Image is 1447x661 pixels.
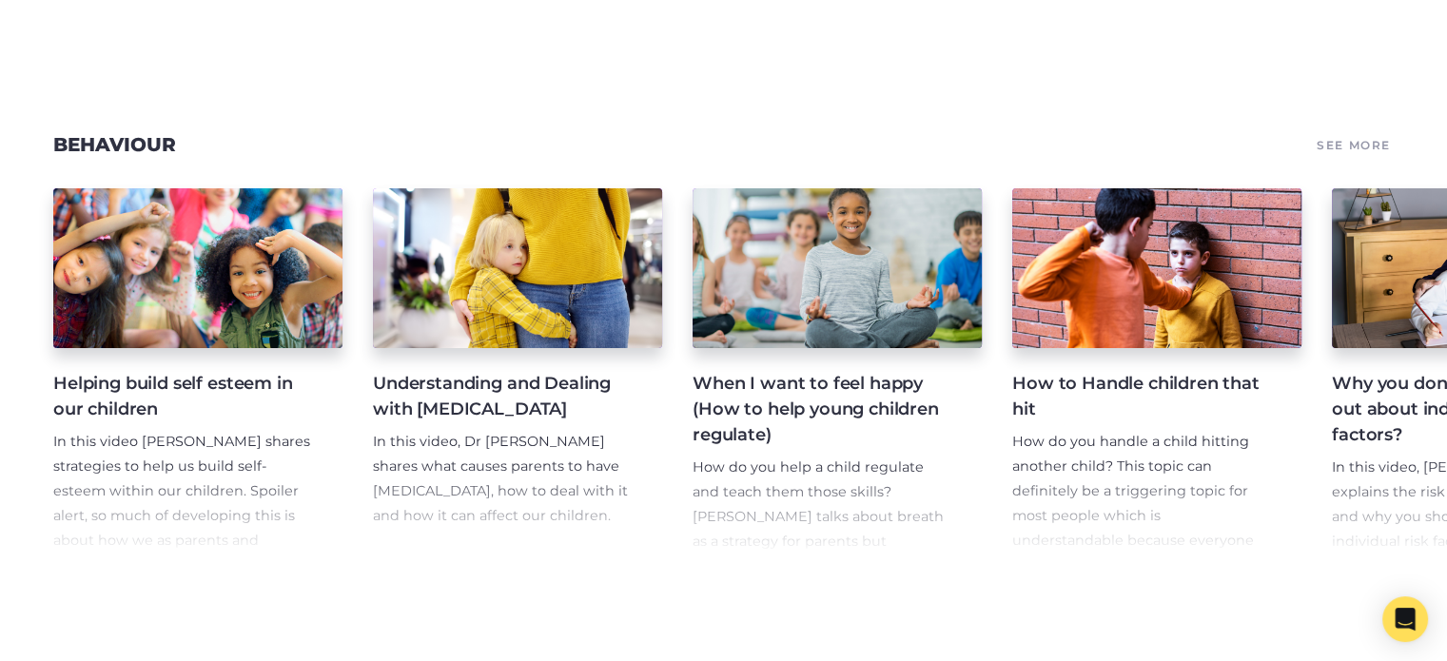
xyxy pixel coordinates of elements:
[373,430,632,529] p: In this video, Dr [PERSON_NAME] shares what causes parents to have [MEDICAL_DATA], how to deal wi...
[693,371,951,448] h4: When I want to feel happy (How to help young children regulate)
[53,371,312,422] h4: Helping build self esteem in our children
[373,371,632,422] h4: Understanding and Dealing with [MEDICAL_DATA]
[1012,371,1271,422] h4: How to Handle children that hit
[373,188,662,554] a: Understanding and Dealing with [MEDICAL_DATA] In this video, Dr [PERSON_NAME] shares what causes ...
[53,133,176,156] a: Behaviour
[1314,131,1394,158] a: See More
[53,188,342,554] a: Helping build self esteem in our children In this video [PERSON_NAME] shares strategies to help u...
[1012,188,1301,554] a: How to Handle children that hit How do you handle a child hitting another child? This topic can d...
[1382,596,1428,642] div: Open Intercom Messenger
[693,188,982,554] a: When I want to feel happy (How to help young children regulate) How do you help a child regulate ...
